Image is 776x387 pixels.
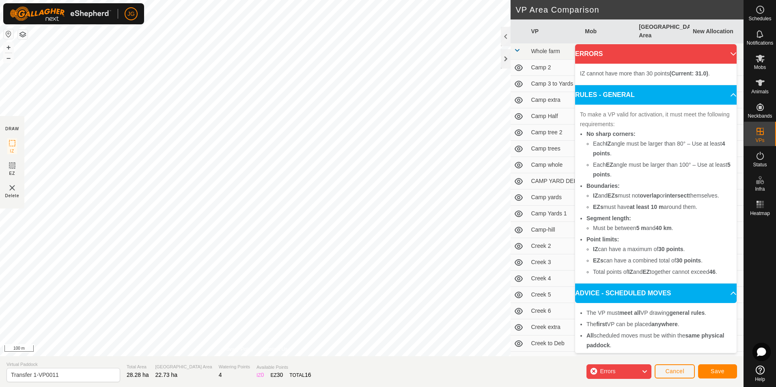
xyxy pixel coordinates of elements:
[593,256,732,265] li: can have a combined total of .
[655,364,695,378] button: Cancel
[753,162,767,167] span: Status
[4,43,13,52] button: +
[669,70,708,77] b: (Current: 31.0)
[575,64,737,85] p-accordion-content: ERRORS
[127,363,149,370] span: Total Area
[755,187,765,191] span: Infra
[711,368,724,374] span: Save
[640,192,660,199] b: overlap
[127,372,149,378] span: 28.28 ha
[528,222,582,238] td: Camp-hill
[528,335,582,352] td: Creek to Deb
[586,319,732,329] li: The VP can be placed .
[528,173,582,189] td: CAMP YARD DEB
[754,65,766,70] span: Mobs
[586,332,594,339] b: All
[528,19,582,43] th: VP
[586,308,732,318] li: The VP must VP drawing .
[575,49,603,59] span: ERRORS
[586,215,631,221] b: Segment length:
[257,371,264,379] div: IZ
[9,170,15,176] span: EZ
[575,90,635,100] span: RULES - GENERAL
[593,223,732,233] li: Must be between and .
[515,5,744,15] h2: VP Area Comparison
[744,362,776,385] a: Help
[528,60,582,76] td: Camp 2
[750,211,770,216] span: Heatmap
[593,267,732,277] li: Total points of and together cannot exceed .
[223,346,254,353] a: Privacy Policy
[593,191,732,200] li: and must not or themselves.
[528,76,582,92] td: Camp 3 to Yards
[305,372,311,378] span: 16
[636,19,690,43] th: [GEOGRAPHIC_DATA] Area
[585,355,632,364] div: -
[642,269,650,275] b: EZ
[5,126,19,132] div: DRAW
[755,138,764,143] span: VPs
[665,192,688,199] b: intersect
[528,125,582,141] td: Camp tree 2
[669,310,705,316] b: general rules
[5,193,19,199] span: Delete
[593,192,598,199] b: IZ
[219,363,250,370] span: Watering Points
[531,48,560,54] span: Whole farm
[593,257,604,264] b: EZs
[575,44,737,64] p-accordion-header: ERRORS
[709,269,716,275] b: 46
[619,310,640,316] b: meet all
[575,105,737,283] p-accordion-content: RULES - GENERAL
[575,85,737,105] p-accordion-header: RULES - GENERAL
[528,92,582,108] td: Camp extra
[575,284,737,303] p-accordion-header: ADVICE - SCHEDULED MOVES
[528,254,582,271] td: Creek 3
[155,372,178,378] span: 22.73 ha
[261,372,264,378] span: 0
[6,361,120,368] span: Virtual Paddock
[628,269,633,275] b: IZ
[7,183,17,193] img: VP
[263,346,287,353] a: Contact Us
[18,30,28,39] button: Map Layers
[751,89,769,94] span: Animals
[528,319,582,335] td: Creek extra
[528,141,582,157] td: Camp trees
[593,202,732,212] li: must have around them.
[10,148,15,154] span: IZ
[257,364,311,371] span: Available Points
[606,140,611,147] b: IZ
[593,160,732,179] li: Each angle must be larger than 100° – Use at least .
[528,287,582,303] td: Creek 5
[608,192,618,199] b: EZs
[528,303,582,319] td: Creek 6
[593,246,598,252] b: IZ
[277,372,283,378] span: 30
[586,183,620,189] b: Boundaries:
[127,10,135,18] span: JG
[755,377,765,382] span: Help
[219,372,222,378] span: 4
[747,41,773,45] span: Notifications
[698,364,737,378] button: Save
[289,371,311,379] div: TOTAL
[593,140,725,157] b: 4 points
[582,19,636,43] th: Mob
[528,271,582,287] td: Creek 4
[655,225,672,231] b: 40 km
[593,161,731,178] b: 5 points
[629,204,664,210] b: at least 10 m
[580,70,710,77] span: IZ cannot have more than 30 points .
[665,368,684,374] span: Cancel
[606,161,613,168] b: EZ
[586,331,732,350] li: scheduled moves must be within the .
[575,303,737,357] p-accordion-content: ADVICE - SCHEDULED MOVES
[10,6,111,21] img: Gallagher Logo
[586,236,619,243] b: Point limits:
[528,157,582,173] td: Camp whole
[528,189,582,206] td: Camp yards
[528,206,582,222] td: Camp Yards 1
[593,139,732,158] li: Each angle must be larger than 80° – Use at least .
[600,368,615,374] span: Errors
